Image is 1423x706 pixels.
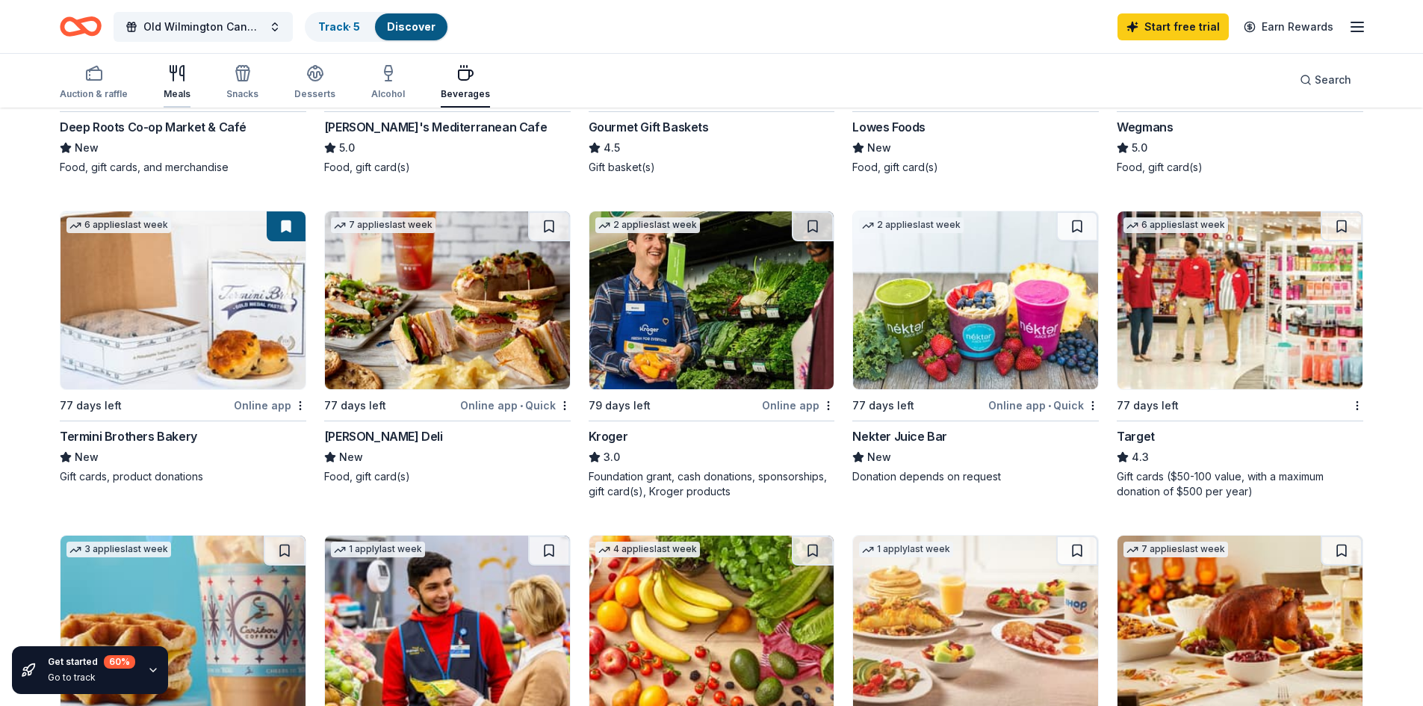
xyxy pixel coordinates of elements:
[1117,469,1363,499] div: Gift cards ($50-100 value, with a maximum donation of $500 per year)
[371,88,405,100] div: Alcohol
[60,88,128,100] div: Auction & raffle
[852,469,1099,484] div: Donation depends on request
[226,88,258,100] div: Snacks
[1123,542,1228,557] div: 7 applies last week
[852,211,1099,484] a: Image for Nekter Juice Bar2 applieslast week77 days leftOnline app•QuickNekter Juice BarNewDonati...
[226,58,258,108] button: Snacks
[325,211,570,389] img: Image for McAlister's Deli
[60,469,306,484] div: Gift cards, product donations
[75,139,99,157] span: New
[852,160,1099,175] div: Food, gift card(s)
[60,118,247,136] div: Deep Roots Co-op Market & Café
[294,58,335,108] button: Desserts
[589,118,709,136] div: Gourmet Gift Baskets
[1117,118,1173,136] div: Wegmans
[762,396,834,415] div: Online app
[859,542,953,557] div: 1 apply last week
[104,655,135,669] div: 60 %
[324,469,571,484] div: Food, gift card(s)
[604,139,620,157] span: 4.5
[1235,13,1342,40] a: Earn Rewards
[324,211,571,484] a: Image for McAlister's Deli7 applieslast week77 days leftOnline app•Quick[PERSON_NAME] DeliNewFood...
[60,9,102,44] a: Home
[324,160,571,175] div: Food, gift card(s)
[1117,13,1229,40] a: Start free trial
[1315,71,1351,89] span: Search
[318,20,360,33] a: Track· 5
[60,397,122,415] div: 77 days left
[852,118,926,136] div: Lowes Foods
[331,217,435,233] div: 7 applies last week
[595,217,700,233] div: 2 applies last week
[371,58,405,108] button: Alcohol
[48,672,135,684] div: Go to track
[305,12,449,42] button: Track· 5Discover
[1117,397,1179,415] div: 77 days left
[324,397,386,415] div: 77 days left
[988,396,1099,415] div: Online app Quick
[339,448,363,466] span: New
[48,655,135,669] div: Get started
[61,211,306,389] img: Image for Termini Brothers Bakery
[853,211,1098,389] img: Image for Nekter Juice Bar
[60,58,128,108] button: Auction & raffle
[1117,160,1363,175] div: Food, gift card(s)
[234,396,306,415] div: Online app
[387,20,435,33] a: Discover
[589,160,835,175] div: Gift basket(s)
[867,448,891,466] span: New
[1288,65,1363,95] button: Search
[867,139,891,157] span: New
[331,542,425,557] div: 1 apply last week
[852,397,914,415] div: 77 days left
[589,211,835,499] a: Image for Kroger2 applieslast week79 days leftOnline appKroger3.0Foundation grant, cash donations...
[60,427,197,445] div: Termini Brothers Bakery
[339,139,355,157] span: 5.0
[589,469,835,499] div: Foundation grant, cash donations, sponsorships, gift card(s), Kroger products
[143,18,263,36] span: Old Wilmington Candlelight Tour
[1132,448,1149,466] span: 4.3
[859,217,964,233] div: 2 applies last week
[294,88,335,100] div: Desserts
[324,118,547,136] div: [PERSON_NAME]'s Mediterranean Cafe
[114,12,293,42] button: Old Wilmington Candlelight Tour
[1117,427,1155,445] div: Target
[66,217,171,233] div: 6 applies last week
[66,542,171,557] div: 3 applies last week
[589,211,834,389] img: Image for Kroger
[441,58,490,108] button: Beverages
[589,397,651,415] div: 79 days left
[441,88,490,100] div: Beverages
[604,448,620,466] span: 3.0
[75,448,99,466] span: New
[1048,400,1051,412] span: •
[1117,211,1363,499] a: Image for Target6 applieslast week77 days leftTarget4.3Gift cards ($50-100 value, with a maximum ...
[852,427,947,445] div: Nekter Juice Bar
[60,160,306,175] div: Food, gift cards, and merchandise
[520,400,523,412] span: •
[1132,139,1147,157] span: 5.0
[164,58,190,108] button: Meals
[60,211,306,484] a: Image for Termini Brothers Bakery6 applieslast week77 days leftOnline appTermini Brothers BakeryN...
[460,396,571,415] div: Online app Quick
[589,427,628,445] div: Kroger
[164,88,190,100] div: Meals
[324,427,443,445] div: [PERSON_NAME] Deli
[1123,217,1228,233] div: 6 applies last week
[595,542,700,557] div: 4 applies last week
[1117,211,1362,389] img: Image for Target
